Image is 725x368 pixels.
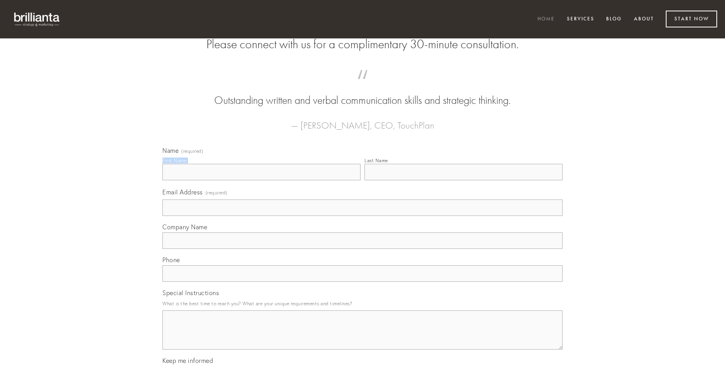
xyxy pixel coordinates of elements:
[162,147,179,154] span: Name
[562,13,599,26] a: Services
[601,13,627,26] a: Blog
[8,8,67,31] img: brillianta - research, strategy, marketing
[175,78,550,108] blockquote: Outstanding written and verbal communication skills and strategic thinking.
[162,298,563,309] p: What is the best time to reach you? What are your unique requirements and timelines?
[532,13,560,26] a: Home
[162,158,186,163] div: First Name
[206,187,228,198] span: (required)
[364,158,388,163] div: Last Name
[181,149,203,154] span: (required)
[162,289,219,297] span: Special Instructions
[666,11,717,27] a: Start Now
[162,357,213,364] span: Keep me informed
[162,256,180,264] span: Phone
[175,78,550,93] span: “
[162,188,203,196] span: Email Address
[162,223,207,231] span: Company Name
[629,13,659,26] a: About
[175,108,550,133] figcaption: — [PERSON_NAME], CEO, TouchPlan
[162,37,563,52] h2: Please connect with us for a complimentary 30-minute consultation.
